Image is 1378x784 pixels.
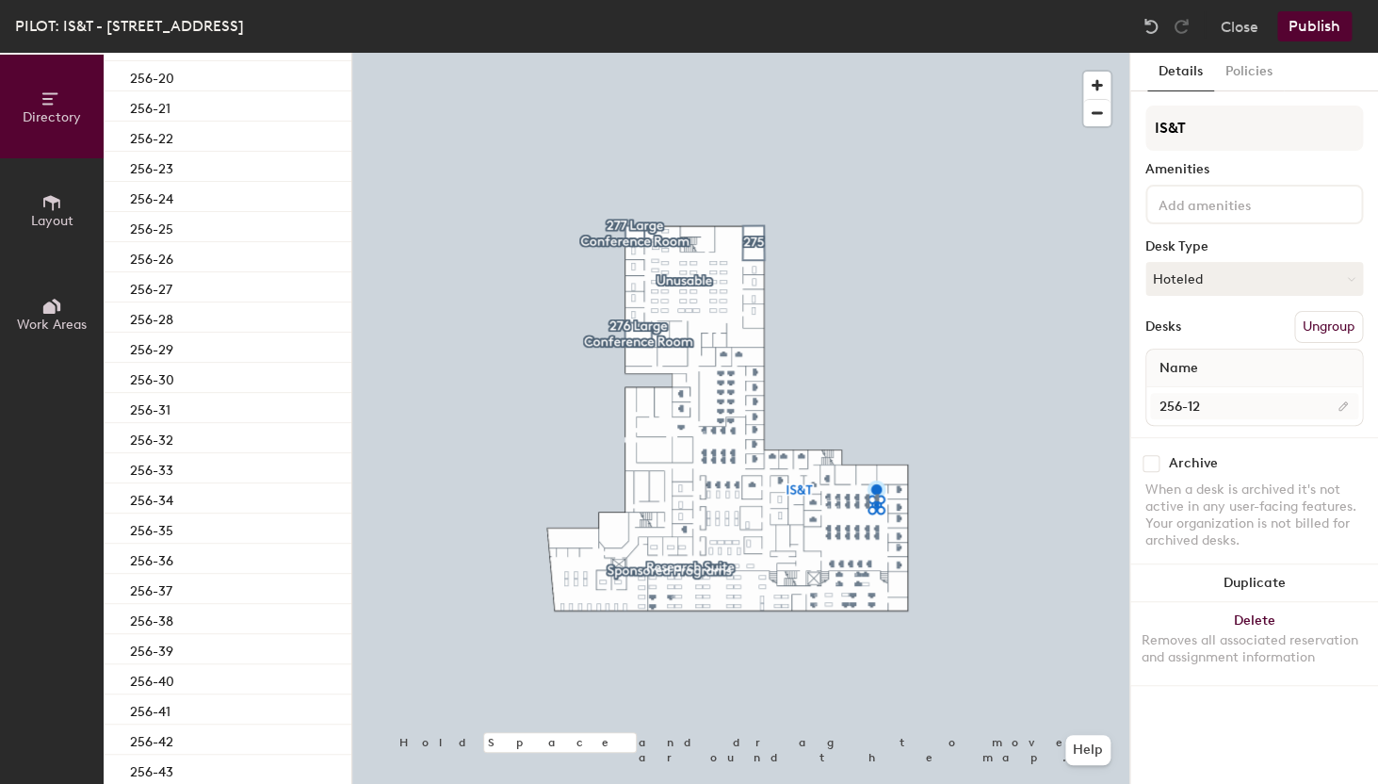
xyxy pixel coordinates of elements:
[130,186,173,207] p: 256-24
[1277,11,1352,41] button: Publish
[130,216,173,237] p: 256-25
[130,125,173,147] p: 256-22
[1294,311,1363,343] button: Ungroup
[1221,11,1258,41] button: Close
[130,728,173,750] p: 256-42
[130,306,173,328] p: 256-28
[1145,319,1181,335] div: Desks
[130,698,170,720] p: 256-41
[130,155,173,177] p: 256-23
[130,246,173,268] p: 256-26
[1145,239,1363,254] div: Desk Type
[130,276,172,298] p: 256-27
[15,14,244,38] div: PILOT: IS&T - [STREET_ADDRESS]
[130,427,173,449] p: 256-32
[1130,602,1378,685] button: DeleteRemoves all associated reservation and assignment information
[1155,192,1324,215] input: Add amenities
[130,578,172,599] p: 256-37
[31,213,73,229] span: Layout
[1145,162,1363,177] div: Amenities
[1172,17,1191,36] img: Redo
[1065,735,1111,765] button: Help
[1169,456,1218,471] div: Archive
[1145,262,1363,296] button: Hoteled
[1142,17,1160,36] img: Undo
[130,397,170,418] p: 256-31
[130,638,173,660] p: 256-39
[1130,564,1378,602] button: Duplicate
[130,517,173,539] p: 256-35
[130,608,173,629] p: 256-38
[1142,632,1367,666] div: Removes all associated reservation and assignment information
[1145,482,1363,549] div: When a desk is archived it's not active in any user-facing features. Your organization is not bil...
[130,759,173,780] p: 256-43
[130,367,174,388] p: 256-30
[1150,351,1208,385] span: Name
[1147,53,1214,91] button: Details
[130,668,174,690] p: 256-40
[1150,393,1358,419] input: Unnamed desk
[130,65,174,87] p: 256-20
[17,317,87,333] span: Work Areas
[1214,53,1284,91] button: Policies
[130,336,173,358] p: 256-29
[23,109,81,125] span: Directory
[130,547,173,569] p: 256-36
[130,457,173,479] p: 256-33
[130,95,170,117] p: 256-21
[130,487,173,509] p: 256-34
